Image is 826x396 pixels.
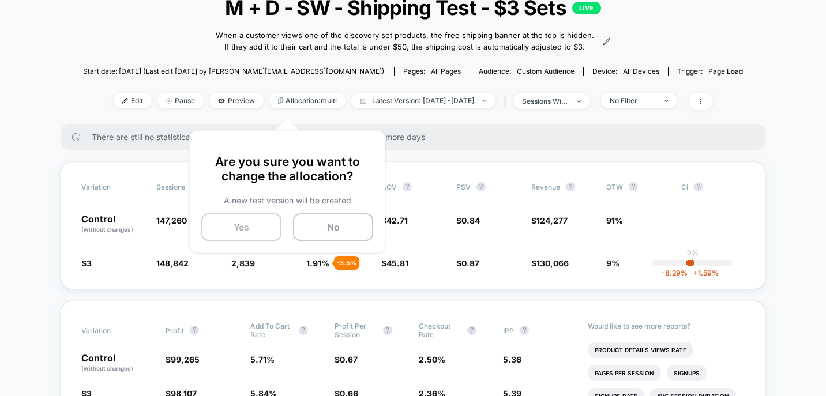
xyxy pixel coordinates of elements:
[386,258,408,268] span: 45.81
[536,258,569,268] span: 130,066
[517,67,575,76] span: Custom Audience
[667,365,707,381] li: Signups
[81,182,145,191] span: Variation
[531,258,569,268] span: $
[456,183,471,191] span: PSV
[293,213,373,241] button: No
[250,322,293,339] span: Add To Cart Rate
[278,97,283,104] img: rebalance
[531,183,560,191] span: Revenue
[522,97,568,105] div: sessions with impression
[335,354,358,364] span: $
[456,216,480,225] span: $
[419,354,445,364] span: 2.50 %
[629,182,638,191] button: ?
[467,326,476,335] button: ?
[588,342,693,358] li: Product Details Views Rate
[520,326,529,335] button: ?
[588,322,745,330] p: Would like to see more reports?
[299,326,308,335] button: ?
[81,258,92,268] span: $3
[461,258,479,268] span: 0.87
[81,322,145,339] span: Variation
[201,213,281,241] button: Yes
[681,217,745,234] span: ---
[694,182,703,191] button: ?
[577,100,581,103] img: end
[166,98,172,104] img: end
[335,322,377,339] span: Profit Per Session
[201,154,373,183] p: Are you sure you want to change the allocation?
[536,216,568,225] span: 124,277
[692,257,694,266] p: |
[386,216,408,225] span: 42.71
[383,326,392,335] button: ?
[157,93,204,108] span: Pause
[503,326,514,335] span: IPP
[531,216,568,225] span: $
[81,214,145,234] p: Control
[360,98,366,104] img: calendar
[503,354,521,364] span: 5.36
[606,182,670,191] span: OTW
[456,258,479,268] span: $
[677,67,743,76] div: Trigger:
[171,354,200,364] span: 99,265
[156,258,189,268] span: 148,842
[664,100,669,102] img: end
[81,365,133,372] span: (without changes)
[681,182,745,191] span: CI
[403,67,461,76] div: Pages:
[403,182,412,191] button: ?
[250,354,275,364] span: 5.71 %
[156,183,185,191] span: Sessions
[156,216,187,225] span: 147,260
[479,67,575,76] div: Audience:
[81,353,154,373] p: Control
[166,354,200,364] span: $
[461,216,480,225] span: 0.84
[340,354,358,364] span: 0.67
[588,365,661,381] li: Pages Per Session
[166,326,184,335] span: Profit
[83,67,384,76] span: Start date: [DATE] (Last edit [DATE] by [PERSON_NAME][EMAIL_ADDRESS][DOMAIN_NAME])
[483,100,487,102] img: end
[662,269,688,277] span: -8.29 %
[566,182,575,191] button: ?
[708,67,743,76] span: Page Load
[687,248,699,257] p: 0%
[81,226,133,233] span: (without changes)
[190,326,199,335] button: ?
[606,258,619,268] span: 9%
[501,93,513,110] span: |
[92,132,742,142] span: There are still no statistically significant results. We recommend waiting a few more days
[215,30,595,52] span: When a customer views one of the discovery set products, the free shipping banner at the top is h...
[693,269,698,277] span: +
[476,182,486,191] button: ?
[610,96,656,105] div: No Filter
[572,2,601,14] p: LIVE
[623,67,659,76] span: all devices
[269,93,346,108] span: Allocation: multi
[114,93,152,108] span: Edit
[122,98,128,104] img: edit
[419,322,461,339] span: Checkout Rate
[688,269,719,277] span: 1.59 %
[209,93,264,108] span: Preview
[201,195,373,205] p: A new test version will be created
[431,67,461,76] span: all pages
[606,216,623,225] span: 91%
[351,93,495,108] span: Latest Version: [DATE] - [DATE]
[583,67,668,76] span: Device:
